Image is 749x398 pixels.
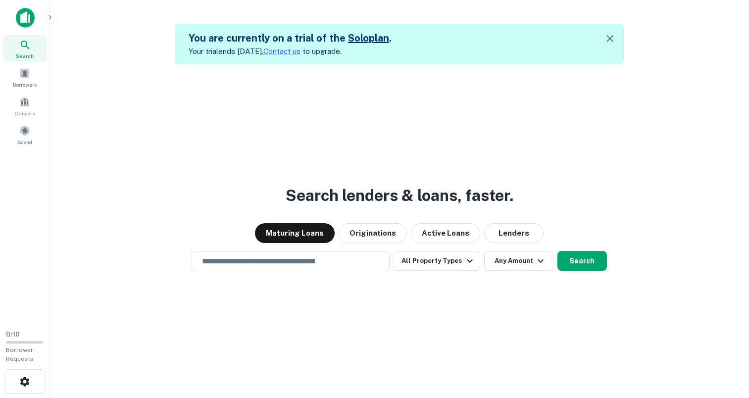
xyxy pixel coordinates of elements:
span: Saved [18,138,32,146]
iframe: Chat Widget [699,319,749,366]
p: Your trial ends [DATE]. to upgrade. [189,46,392,57]
img: capitalize-icon.png [16,8,35,28]
h3: Search lenders & loans, faster. [286,184,513,207]
a: Borrowers [3,64,47,91]
span: Borrowers [13,81,37,89]
h5: You are currently on a trial of the . [189,31,392,46]
button: Originations [339,223,407,243]
button: Active Loans [411,223,480,243]
a: Soloplan [348,32,389,44]
button: Search [557,251,607,271]
a: Saved [3,121,47,148]
button: Any Amount [484,251,553,271]
span: Search [16,52,34,60]
a: Contacts [3,93,47,119]
a: Contact us [263,47,300,55]
span: 0 / 10 [6,331,20,338]
button: Maturing Loans [255,223,335,243]
button: Lenders [484,223,544,243]
span: Borrower Requests [6,347,34,362]
a: Search [3,35,47,62]
span: Contacts [15,109,35,117]
button: All Property Types [394,251,480,271]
